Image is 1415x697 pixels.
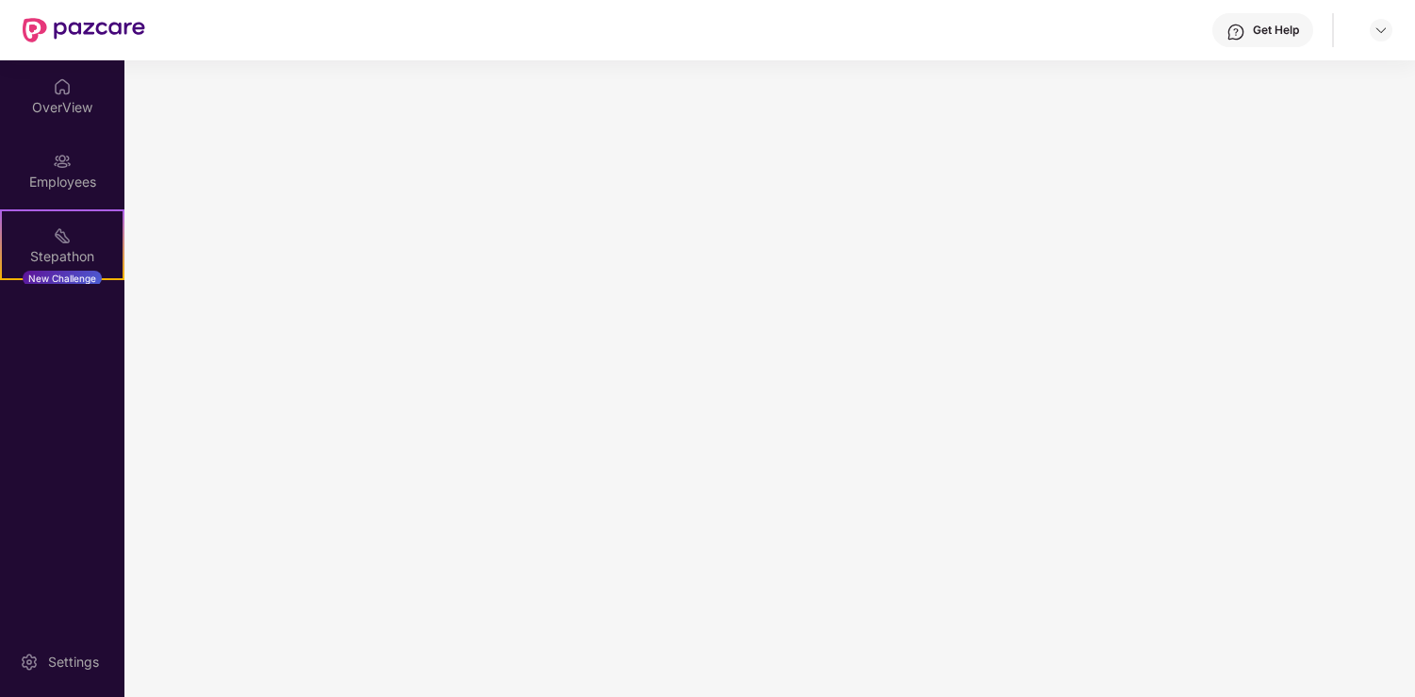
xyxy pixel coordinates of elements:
img: svg+xml;base64,PHN2ZyBpZD0iRHJvcGRvd24tMzJ4MzIiIHhtbG5zPSJodHRwOi8vd3d3LnczLm9yZy8yMDAwL3N2ZyIgd2... [1374,23,1389,38]
div: Get Help [1253,23,1299,38]
img: svg+xml;base64,PHN2ZyB4bWxucz0iaHR0cDovL3d3dy53My5vcmcvMjAwMC9zdmciIHdpZHRoPSIyMSIgaGVpZ2h0PSIyMC... [53,226,72,245]
img: svg+xml;base64,PHN2ZyBpZD0iRW1wbG95ZWVzIiB4bWxucz0iaHR0cDovL3d3dy53My5vcmcvMjAwMC9zdmciIHdpZHRoPS... [53,152,72,171]
div: Stepathon [2,247,123,266]
img: svg+xml;base64,PHN2ZyBpZD0iSG9tZSIgeG1sbnM9Imh0dHA6Ly93d3cudzMub3JnLzIwMDAvc3ZnIiB3aWR0aD0iMjAiIG... [53,77,72,96]
img: svg+xml;base64,PHN2ZyBpZD0iSGVscC0zMngzMiIgeG1sbnM9Imh0dHA6Ly93d3cudzMub3JnLzIwMDAvc3ZnIiB3aWR0aD... [1226,23,1245,41]
div: New Challenge [23,271,102,286]
div: Settings [42,653,105,672]
img: New Pazcare Logo [23,18,145,42]
img: svg+xml;base64,PHN2ZyBpZD0iU2V0dGluZy0yMHgyMCIgeG1sbnM9Imh0dHA6Ly93d3cudzMub3JnLzIwMDAvc3ZnIiB3aW... [20,653,39,672]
